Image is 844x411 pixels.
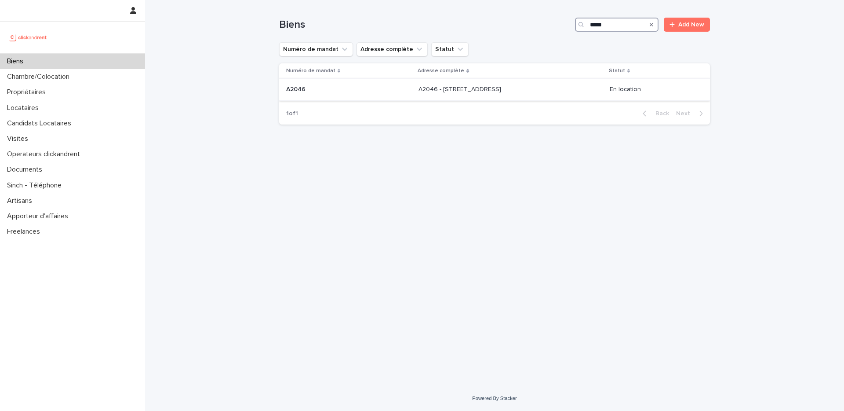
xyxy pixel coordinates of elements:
input: Search [575,18,658,32]
tr: A2046A2046 A2046 - [STREET_ADDRESS]A2046 - [STREET_ADDRESS] En location [279,79,710,101]
p: Statut [609,66,625,76]
p: Freelances [4,228,47,236]
p: A2046 - [STREET_ADDRESS] [418,84,503,93]
button: Adresse complète [357,42,428,56]
p: Operateurs clickandrent [4,150,87,158]
img: UCB0brd3T0yccxBKYDjQ [7,29,50,46]
p: En location [610,86,696,93]
a: Powered By Stacker [472,396,517,401]
p: Apporteur d'affaires [4,212,75,220]
button: Statut [431,42,469,56]
span: Back [650,110,669,117]
p: 1 of 1 [279,103,305,125]
span: Next [676,110,695,117]
button: Back [636,110,673,117]
p: A2046 [286,84,307,93]
p: Propriétaires [4,88,53,96]
p: Locataires [4,104,46,112]
button: Next [673,110,710,117]
p: Candidats Locataires [4,119,78,128]
p: Documents [4,165,49,174]
p: Chambre/Colocation [4,73,76,81]
p: Sinch - Téléphone [4,181,69,190]
p: Visites [4,135,35,143]
span: Add New [678,22,704,28]
p: Artisans [4,197,39,205]
p: Adresse complète [418,66,464,76]
button: Numéro de mandat [279,42,353,56]
a: Add New [664,18,710,32]
h1: Biens [279,18,571,31]
p: Biens [4,57,30,66]
p: Numéro de mandat [286,66,335,76]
